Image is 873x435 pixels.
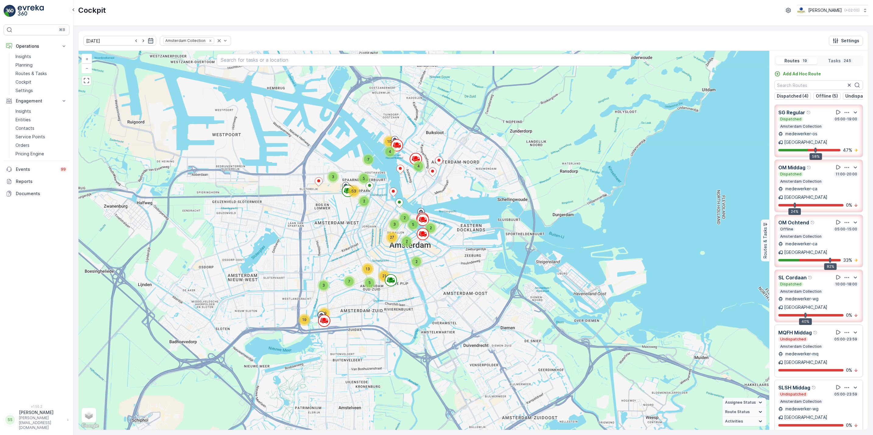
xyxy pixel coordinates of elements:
div: 4 [412,160,425,172]
div: 3 [327,171,339,183]
div: 82% [824,263,837,270]
div: 2 [425,222,437,234]
p: 99 [61,167,66,172]
p: Pricing Engine [16,151,44,157]
p: medewerker-ca [784,186,817,192]
p: OM Ochtend [778,219,809,226]
p: Cockpit [16,79,31,85]
p: Routes & Tasks [762,227,768,258]
div: 19 [298,314,310,326]
p: Amsterdam Collection [780,179,822,184]
div: 7 [362,154,374,166]
p: medewerker-wg [784,296,819,302]
p: Dispatched [780,117,802,122]
div: 5 [363,277,376,289]
p: Amsterdam Collection [780,289,822,294]
p: 05:00-23:59 [834,392,858,397]
button: Settings [829,36,863,46]
a: Layers [82,409,96,422]
p: Events [16,166,56,172]
div: Help Tooltip Icon [812,385,816,390]
p: Cockpit [78,5,106,15]
p: 0 % [846,367,852,373]
p: Dispatched [780,282,802,287]
p: Insights [16,108,31,114]
a: Zoom In [82,54,91,64]
summary: Route Status [723,407,766,417]
div: 7 [343,275,355,288]
p: [GEOGRAPHIC_DATA] [784,414,827,420]
p: Undispatched [780,337,807,342]
p: Operations [16,43,57,49]
p: OM Middag [778,164,805,171]
img: logo [4,5,16,17]
div: 5 [407,219,419,231]
p: Tasks [828,58,841,64]
p: 05:00-15:00 [834,227,858,232]
span: 13 [366,267,370,271]
p: Offline (5) [816,93,838,99]
div: 10 [383,136,395,148]
p: medewerker-mq [784,351,819,357]
p: Entities [16,117,31,123]
p: Offline [780,227,794,232]
a: Pricing Engine [13,150,69,158]
p: 0 % [846,312,852,318]
span: 21 [382,274,386,278]
summary: Activities [723,417,766,426]
p: Planning [16,62,33,68]
span: 2 [430,226,432,230]
span: 5 [369,280,371,285]
p: [GEOGRAPHIC_DATA] [784,359,827,365]
p: Dispatched (4) [777,93,808,99]
a: Add Ad Hoc Route [774,71,821,77]
p: 245 [843,58,852,63]
span: 3 [393,222,396,226]
p: 0 % [846,422,852,428]
p: 05:00-19:00 [834,117,858,122]
div: 5 [358,172,370,185]
a: Entities [13,116,69,124]
div: 24% [788,208,801,215]
a: Contacts [13,124,69,133]
div: 40% [799,318,812,325]
p: SG Regular [778,109,805,116]
div: 2 [398,212,411,224]
a: Cockpit [13,78,69,86]
p: 33 % [843,257,852,263]
span: 4 [389,149,391,154]
div: 13 [362,263,374,275]
img: basis-logo_rgb2x.png [797,7,806,14]
p: [GEOGRAPHIC_DATA] [784,194,827,200]
button: [PERSON_NAME](+02:00) [797,5,868,16]
span: v 1.50.2 [4,405,69,408]
a: Reports [4,175,69,188]
button: SS[PERSON_NAME][PERSON_NAME][EMAIL_ADDRESS][DOMAIN_NAME] [4,409,69,430]
p: 05:00-23:59 [834,337,858,342]
div: Help Tooltip Icon [808,275,813,280]
a: Documents [4,188,69,200]
p: SL Cordaan [778,274,807,281]
img: logo_light-DOdMpM7g.png [18,5,44,17]
a: Settings [13,86,69,95]
span: 5 [412,222,414,227]
p: Amsterdam Collection [780,124,822,129]
input: dd/mm/yyyy [83,36,156,46]
p: Amsterdam Collection [780,234,822,239]
div: 21 [378,270,390,282]
button: Dispatched (4) [774,92,811,100]
p: [PERSON_NAME] [19,409,64,416]
a: Insights [13,107,69,116]
span: 4 [417,164,420,168]
a: Orders [13,141,69,150]
p: Engagement [16,98,57,104]
div: 3 [317,279,330,292]
summary: Assignee Status [723,398,766,407]
p: [PERSON_NAME] [808,7,842,13]
span: 5 [363,176,365,181]
p: Undispatched [780,392,807,397]
span: Activities [725,419,743,424]
span: 27 [390,235,394,240]
p: medewerker-wg [784,406,819,412]
p: Settings [841,38,859,44]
